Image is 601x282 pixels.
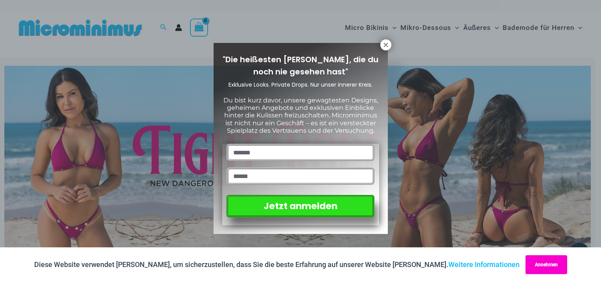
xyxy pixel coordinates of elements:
[223,96,378,134] span: Du bist kurz davor, unsere gewagtesten Designs, geheimen Angebote und exklusiven Einblicke hinter...
[34,259,520,271] p: Diese Website verwendet [PERSON_NAME], um sicherzustellen, dass Sie die beste Erfahrung auf unser...
[380,39,391,50] button: Close
[448,260,520,269] a: Weitere Informationen
[227,195,374,217] button: Jetzt anmelden
[229,81,372,89] span: Exklusive Looks. Private Drops. Nur unser innerer Kreis.
[223,54,378,77] span: "Die heißesten [PERSON_NAME], die du noch nie gesehen hast"
[525,255,567,274] button: Annehmen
